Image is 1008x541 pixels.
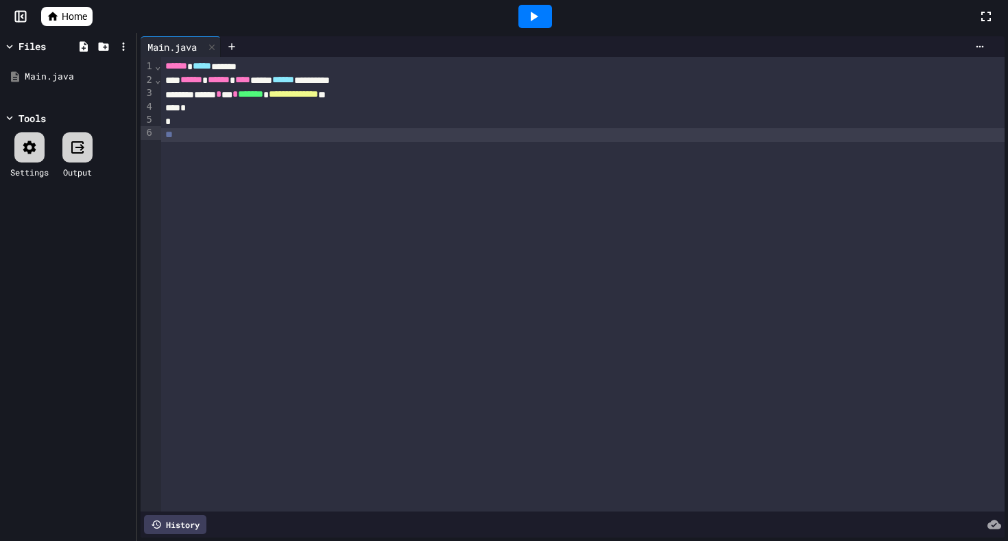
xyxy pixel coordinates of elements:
div: History [144,515,206,534]
div: Settings [10,166,49,178]
div: 1 [141,60,154,73]
div: Main.java [141,36,221,57]
iframe: chat widget [950,486,994,527]
div: Files [19,39,46,53]
div: Main.java [25,70,132,84]
div: 4 [141,100,154,113]
span: Fold line [154,74,161,85]
div: 6 [141,126,154,140]
div: 2 [141,73,154,87]
span: Home [62,10,87,23]
iframe: chat widget [894,426,994,485]
div: 3 [141,86,154,100]
div: 5 [141,113,154,126]
div: Tools [19,111,46,125]
span: Fold line [154,60,161,71]
div: Output [63,166,92,178]
div: Main.java [141,40,204,54]
a: Home [41,7,93,26]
